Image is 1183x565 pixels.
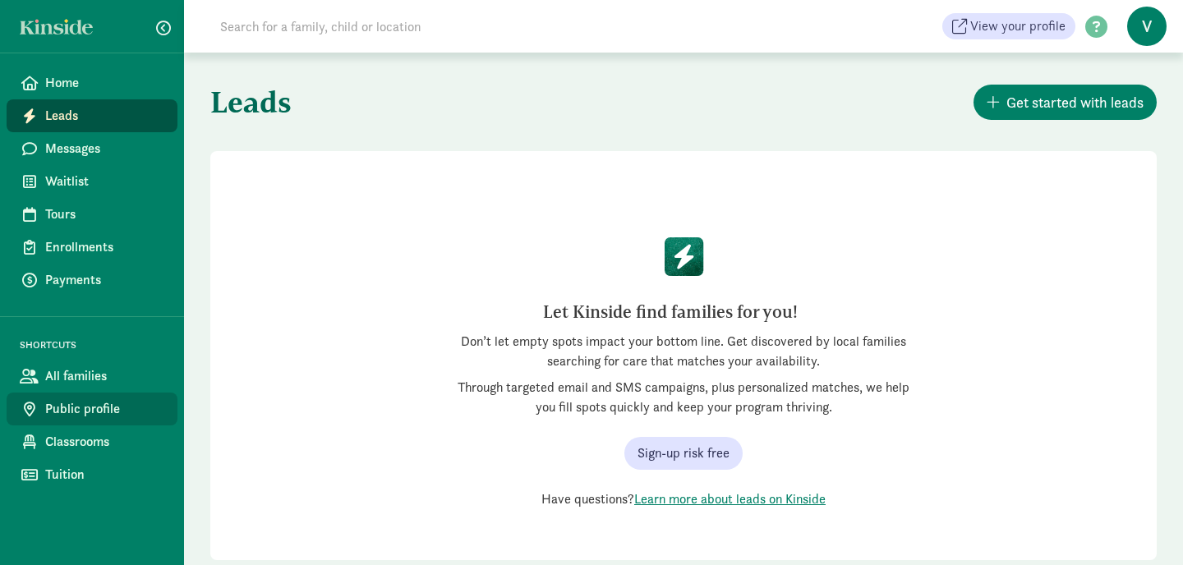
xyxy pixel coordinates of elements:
h1: Leads [210,72,680,131]
span: Enrollments [45,237,164,257]
span: Tours [45,204,164,224]
a: Waitlist [7,165,177,198]
span: V [1127,7,1167,46]
span: Sign-up risk free [638,443,730,463]
span: Home [45,73,164,93]
p: Through targeted email and SMS campaigns, plus personalized matches, we help you fill spots quick... [450,378,917,417]
a: Home [7,67,177,99]
a: Tours [7,198,177,231]
span: Classrooms [45,432,164,452]
button: Get started with leads [974,85,1157,120]
a: Tuition [7,458,177,491]
a: Public profile [7,393,177,425]
iframe: Chat Widget [1101,486,1183,565]
a: View your profile [942,13,1075,39]
button: Sign-up risk free [624,437,743,470]
div: Have questions? [450,489,917,509]
p: Don’t let empty spots impact your bottom line. Get discovered by local families searching for car... [450,332,917,371]
a: Payments [7,264,177,296]
a: All families [7,360,177,393]
span: Public profile [45,399,164,419]
span: All families [45,366,164,386]
a: Classrooms [7,425,177,458]
span: Waitlist [45,172,164,191]
span: View your profile [970,16,1066,36]
h2: Let Kinside find families for you! [463,299,877,325]
a: Enrollments [7,231,177,264]
input: Search for a family, child or location [210,10,671,43]
span: Get started with leads [1006,91,1144,113]
a: Learn more about leads on Kinside [634,490,826,508]
span: Messages [45,139,164,158]
a: Leads [7,99,177,132]
span: Tuition [45,465,164,485]
span: Leads [45,106,164,126]
span: Payments [45,270,164,290]
a: Messages [7,132,177,165]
